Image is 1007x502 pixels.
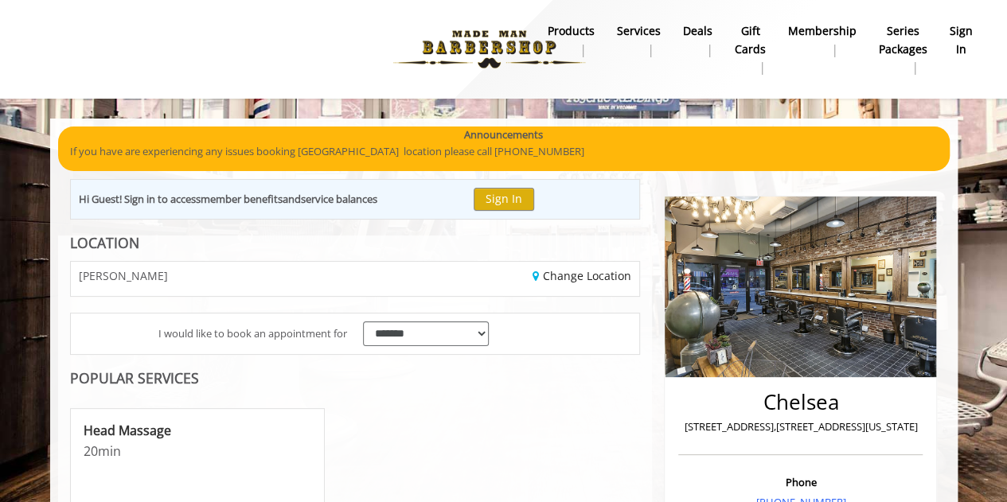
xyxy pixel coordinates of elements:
p: If you have are experiencing any issues booking [GEOGRAPHIC_DATA] location please call [PHONE_NUM... [70,143,938,160]
b: Series packages [879,22,927,58]
b: products [548,22,595,40]
p: [STREET_ADDRESS],[STREET_ADDRESS][US_STATE] [682,418,919,435]
h3: Phone [682,477,919,488]
span: I would like to book an appointment for [158,325,347,342]
b: Services [617,22,661,40]
a: DealsDeals [672,20,724,61]
a: Gift cardsgift cards [724,20,777,79]
a: sign insign in [939,20,984,61]
a: Change Location [533,268,631,283]
b: service balances [301,192,377,206]
b: Announcements [464,126,543,143]
a: MembershipMembership [777,20,868,61]
button: Sign In [474,188,534,211]
b: POPULAR SERVICES [70,368,199,387]
div: Hi Guest! Sign in to access and [79,191,377,208]
b: LOCATION [70,233,139,252]
b: member benefits [201,192,283,206]
a: Productsproducts [537,20,606,61]
b: gift cards [735,22,766,58]
span: [PERSON_NAME] [79,270,168,282]
b: Deals [683,22,712,40]
b: sign in [950,22,973,58]
p: Head Massage [84,422,311,439]
a: ServicesServices [606,20,672,61]
a: Series packagesSeries packages [868,20,939,79]
img: Made Man Barbershop logo [380,6,599,93]
span: min [98,442,121,460]
p: 20 [84,442,311,460]
h2: Chelsea [682,391,919,414]
b: Membership [788,22,857,40]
